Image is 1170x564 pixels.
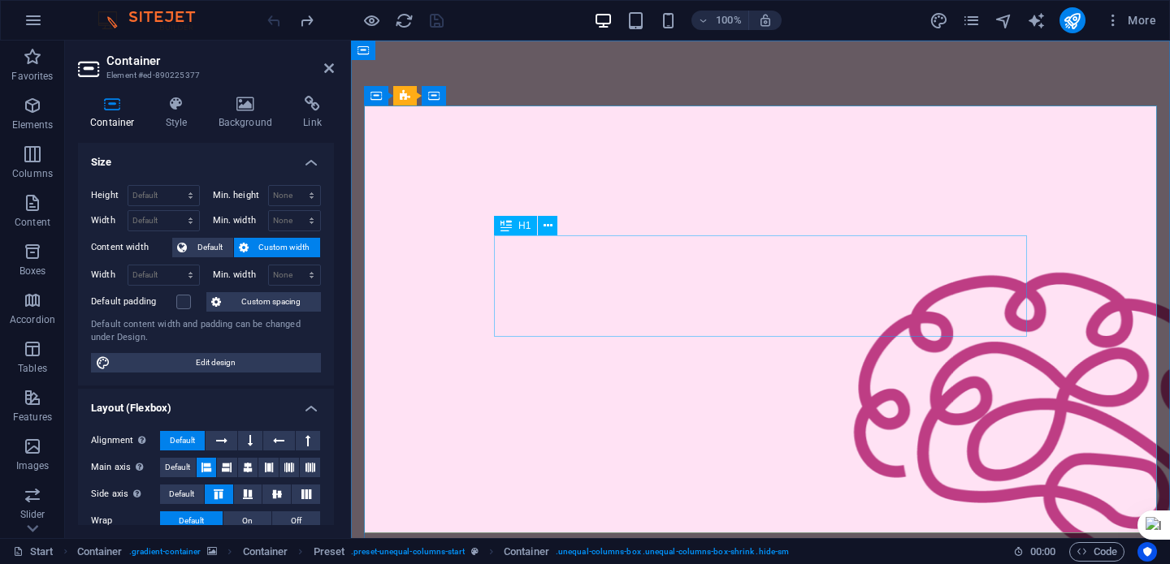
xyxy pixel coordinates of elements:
[1027,11,1046,30] i: AI Writer
[20,508,45,521] p: Slider
[129,542,201,562] span: . gradient-container
[170,431,195,450] span: Default
[207,547,217,556] i: This element contains a background
[758,13,773,28] i: On resize automatically adjust zoom level to fit chosen device.
[291,511,301,531] span: Off
[1027,11,1046,30] button: text_generator
[962,11,981,30] i: Pages (Ctrl+Alt+S)
[91,216,128,225] label: Width
[13,542,54,562] a: Click to cancel selection. Double-click to open Pages
[223,511,271,531] button: On
[91,292,176,312] label: Default padding
[19,265,46,278] p: Boxes
[91,318,321,345] div: Default content width and padding can be changed under Design.
[994,11,1013,30] i: Navigator
[77,542,790,562] nav: breadcrumb
[1013,542,1056,562] h6: Session time
[179,511,204,531] span: Default
[716,11,742,30] h6: 100%
[106,68,301,83] h3: Element #ed-890225377
[272,511,320,531] button: Off
[78,96,154,130] h4: Container
[351,542,465,562] span: . preset-unequal-columns-start
[91,484,160,504] label: Side axis
[91,238,172,257] label: Content width
[77,542,123,562] span: Click to select. Double-click to edit
[471,547,479,556] i: This element is a customizable preset
[91,191,128,200] label: Height
[206,292,321,312] button: Custom spacing
[16,459,50,472] p: Images
[929,11,948,30] i: Design (Ctrl+Alt+Y)
[78,389,334,418] h4: Layout (Flexbox)
[962,11,981,30] button: pages
[160,431,205,450] button: Default
[394,11,414,30] button: reload
[297,11,316,30] button: redo
[106,54,334,68] h2: Container
[18,362,47,375] p: Tables
[91,458,160,477] label: Main axis
[1105,12,1156,28] span: More
[172,238,233,257] button: Default
[93,11,215,30] img: Editor Logo
[929,11,949,30] button: design
[213,191,268,200] label: Min. height
[1063,11,1081,30] i: Publish
[691,11,749,30] button: 100%
[1059,7,1085,33] button: publish
[91,511,160,531] label: Wrap
[13,411,52,424] p: Features
[242,511,253,531] span: On
[78,143,334,172] h4: Size
[192,238,228,257] span: Default
[291,96,334,130] h4: Link
[91,353,321,372] button: Edit design
[213,216,268,225] label: Min. width
[234,238,321,257] button: Custom width
[12,167,53,180] p: Columns
[1098,7,1163,33] button: More
[12,118,54,131] p: Elements
[994,11,1014,30] button: navigator
[226,292,316,312] span: Custom spacing
[1137,542,1157,562] button: Usercentrics
[160,511,223,531] button: Default
[504,542,549,562] span: Click to select. Double-click to edit
[1077,542,1117,562] span: Code
[556,542,789,562] span: . unequal-columns-box .unequal-columns-box-shrink .hide-sm
[395,11,414,30] i: Reload page
[206,96,292,130] h4: Background
[160,458,196,477] button: Default
[1069,542,1124,562] button: Code
[213,270,268,279] label: Min. width
[169,484,194,504] span: Default
[518,221,531,230] span: H1
[15,216,50,229] p: Content
[115,353,316,372] span: Edit design
[1030,542,1055,562] span: 00 00
[91,431,160,450] label: Alignment
[165,458,190,477] span: Default
[11,70,53,83] p: Favorites
[91,270,128,279] label: Width
[314,542,345,562] span: Click to select. Double-click to edit
[253,238,316,257] span: Custom width
[160,484,204,504] button: Default
[297,11,316,30] i: Redo: Move elements (Ctrl+Y, ⌘+Y)
[154,96,206,130] h4: Style
[243,542,288,562] span: Click to select. Double-click to edit
[1042,545,1044,558] span: :
[10,313,55,326] p: Accordion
